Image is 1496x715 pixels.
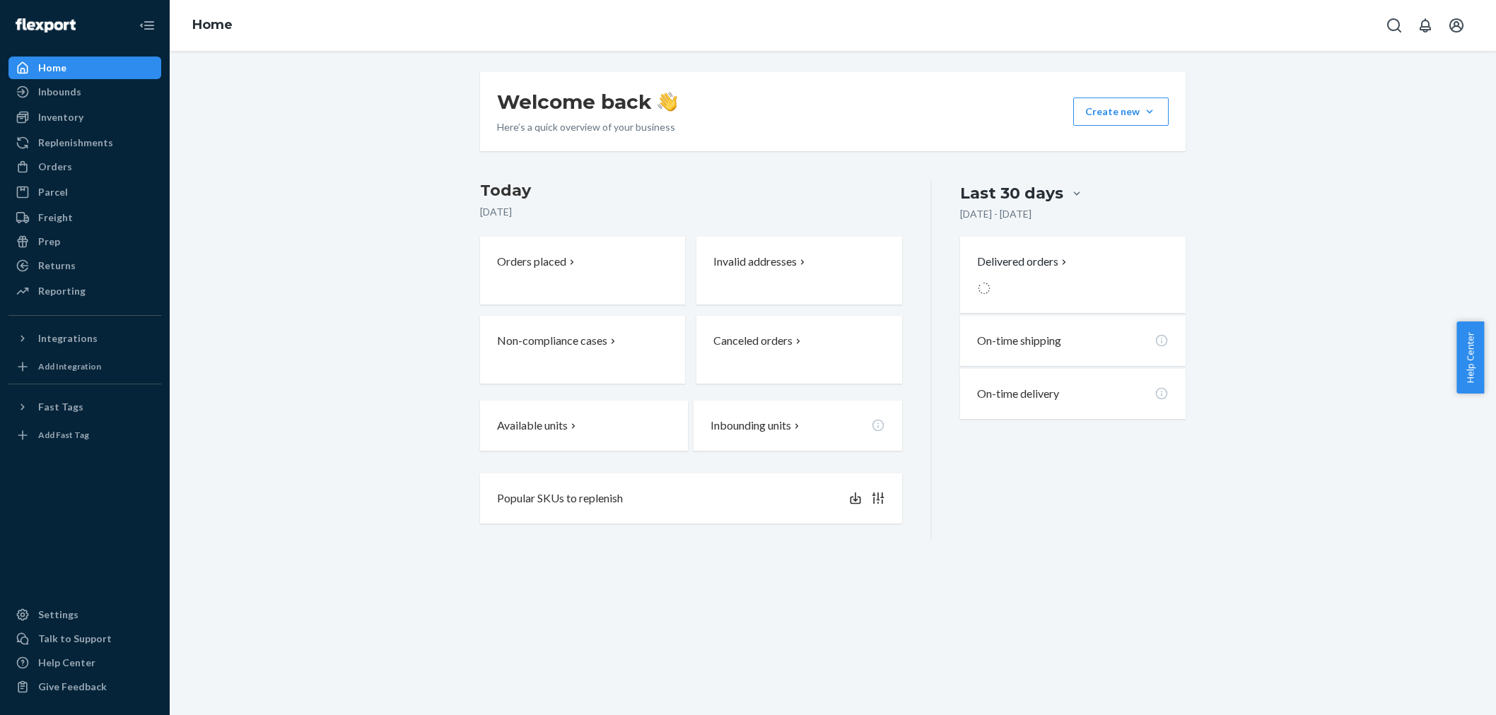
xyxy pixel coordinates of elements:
[8,181,161,203] a: Parcel
[8,280,161,302] a: Reporting
[713,254,797,270] p: Invalid addresses
[38,211,73,225] div: Freight
[38,284,86,298] div: Reporting
[497,418,568,434] p: Available units
[38,259,76,273] div: Returns
[38,235,60,249] div: Prep
[1380,11,1408,40] button: Open Search Box
[8,651,161,674] a: Help Center
[8,355,161,378] a: Add Integration
[497,254,566,270] p: Orders placed
[38,185,68,199] div: Parcel
[8,131,161,154] a: Replenishments
[38,61,66,75] div: Home
[8,155,161,178] a: Orders
[181,5,244,46] ol: breadcrumbs
[8,675,161,698] button: Give Feedback
[8,106,161,129] a: Inventory
[1411,11,1439,40] button: Open notifications
[694,401,901,451] button: Inbounding units
[977,254,1070,270] button: Delivered orders
[8,81,161,103] a: Inbounds
[192,17,233,32] a: Home
[16,18,76,32] img: Flexport logo
[38,360,101,372] div: Add Integration
[480,237,685,305] button: Orders placed
[480,205,902,219] p: [DATE]
[38,331,98,345] div: Integrations
[497,120,677,134] p: Here’s a quick overview of your business
[38,136,113,150] div: Replenishments
[38,110,83,124] div: Inventory
[696,316,901,384] button: Canceled orders
[696,237,901,305] button: Invalid addresses
[497,490,623,507] p: Popular SKUs to replenish
[960,207,1032,221] p: [DATE] - [DATE]
[38,160,72,174] div: Orders
[1456,321,1484,394] button: Help Center
[8,327,161,350] button: Integrations
[38,632,112,646] div: Talk to Support
[960,182,1063,204] div: Last 30 days
[480,401,688,451] button: Available units
[38,656,95,670] div: Help Center
[8,627,161,650] a: Talk to Support
[8,254,161,277] a: Returns
[8,603,161,626] a: Settings
[133,11,161,40] button: Close Navigation
[38,680,107,694] div: Give Feedback
[977,386,1059,402] p: On-time delivery
[480,179,902,202] h3: Today
[711,418,791,434] p: Inbounding units
[1073,97,1169,126] button: Create new
[8,424,161,447] a: Add Fast Tag
[497,89,677,114] h1: Welcome back
[8,206,161,229] a: Freight
[38,429,89,441] div: Add Fast Tag
[480,316,685,384] button: Non-compliance cases
[38,608,78,622] div: Settings
[38,400,83,414] div: Fast Tags
[8,396,161,418] button: Fast Tags
[1442,11,1471,40] button: Open account menu
[8,230,161,253] a: Prep
[713,333,793,349] p: Canceled orders
[8,57,161,79] a: Home
[497,333,607,349] p: Non-compliance cases
[658,92,677,112] img: hand-wave emoji
[38,85,81,99] div: Inbounds
[977,333,1061,349] p: On-time shipping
